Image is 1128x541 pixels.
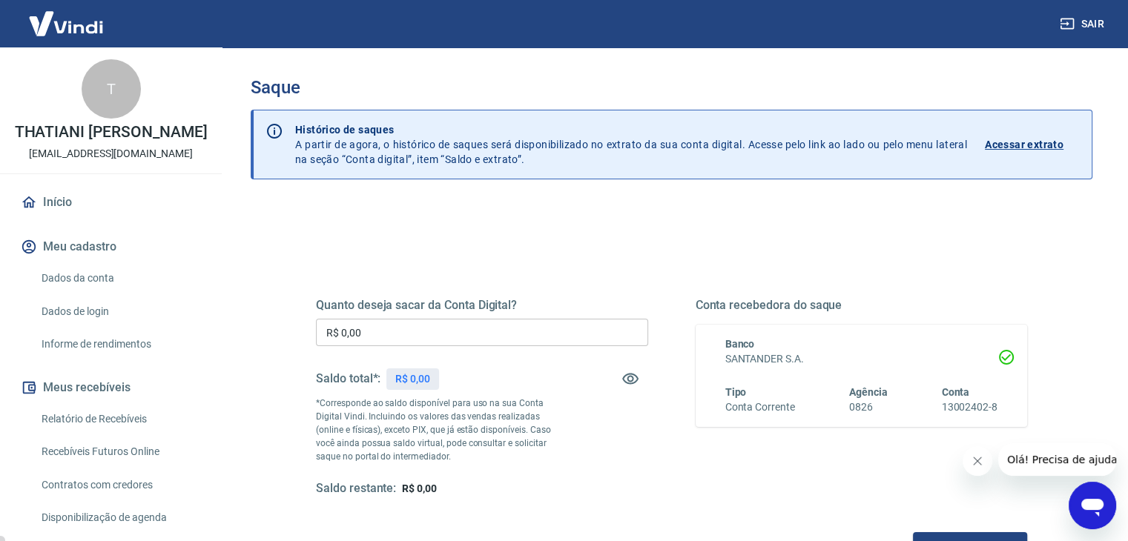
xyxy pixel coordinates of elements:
[395,371,430,387] p: R$ 0,00
[849,386,888,398] span: Agência
[725,338,755,350] span: Banco
[36,263,204,293] a: Dados da conta
[36,502,204,533] a: Disponibilização de agenda
[18,1,114,46] img: Vindi
[36,329,204,359] a: Informe de rendimentos
[963,446,992,476] iframe: Fechar mensagem
[725,351,998,367] h6: SANTANDER S.A.
[941,399,997,415] h6: 13002402-8
[36,296,204,327] a: Dados de login
[316,481,396,497] h5: Saldo restante:
[316,298,648,313] h5: Quanto deseja sacar da Conta Digital?
[849,399,888,415] h6: 0826
[82,59,141,119] div: T
[36,437,204,467] a: Recebíveis Futuros Online
[998,443,1116,476] iframe: Mensagem da empresa
[295,122,967,137] p: Histórico de saques
[18,230,204,263] button: Meu cadastro
[36,404,204,434] a: Relatório de Recebíveis
[9,10,125,22] span: Olá! Precisa de ajuda?
[941,386,969,398] span: Conta
[316,396,565,463] p: *Corresponde ao saldo disponível para uso na sua Conta Digital Vindi. Incluindo os valores das ve...
[18,371,204,404] button: Meus recebíveis
[29,146,193,162] p: [EMAIL_ADDRESS][DOMAIN_NAME]
[15,125,208,140] p: THATIANI [PERSON_NAME]
[696,298,1028,313] h5: Conta recebedora do saque
[18,186,204,219] a: Início
[251,77,1092,98] h3: Saque
[36,470,204,500] a: Contratos com credores
[316,371,380,386] h5: Saldo total*:
[725,399,795,415] h6: Conta Corrente
[985,122,1080,167] a: Acessar extrato
[985,137,1063,152] p: Acessar extrato
[1057,10,1110,38] button: Sair
[1069,482,1116,529] iframe: Botão para abrir a janela de mensagens
[402,482,437,494] span: R$ 0,00
[725,386,747,398] span: Tipo
[295,122,967,167] p: A partir de agora, o histórico de saques será disponibilizado no extrato da sua conta digital. Ac...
